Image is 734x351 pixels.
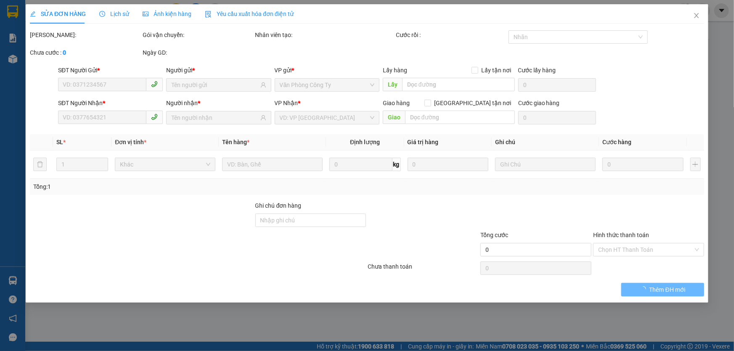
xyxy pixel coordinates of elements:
[260,82,266,88] span: user
[222,158,323,171] input: VD: Bàn, Ghế
[602,158,684,171] input: 0
[280,79,374,91] span: Văn Phòng Công Ty
[151,113,158,120] span: phone
[408,158,489,171] input: 0
[205,11,294,17] span: Yêu cầu xuất hóa đơn điện tử
[99,11,129,17] span: Lịch sử
[143,30,254,40] div: Gói vận chuyển:
[492,134,599,150] th: Ghi chú
[30,48,141,57] div: Chưa cước :
[33,158,47,171] button: delete
[495,158,596,171] input: Ghi Chú
[56,139,63,145] span: SL
[166,66,271,75] div: Người gửi
[478,66,515,75] span: Lấy tận nơi
[33,182,284,191] div: Tổng: 1
[685,4,708,28] button: Close
[396,30,507,40] div: Cước rồi :
[222,139,249,145] span: Tên hàng
[649,285,685,294] span: Thêm ĐH mới
[518,111,596,124] input: Cước giao hàng
[621,283,704,296] button: Thêm ĐH mới
[405,111,515,124] input: Dọc đường
[518,67,556,74] label: Cước lấy hàng
[63,49,66,56] b: 0
[693,12,700,19] span: close
[408,139,439,145] span: Giá trị hàng
[367,262,480,277] div: Chưa thanh toán
[171,113,258,122] input: Tên người nhận
[205,11,212,18] img: icon
[30,11,86,17] span: SỬA ĐƠN HÀNG
[255,202,302,209] label: Ghi chú đơn hàng
[480,232,508,238] span: Tổng cước
[275,66,379,75] div: VP gửi
[350,139,380,145] span: Định lượng
[143,11,191,17] span: Ảnh kiện hàng
[30,11,36,17] span: edit
[166,98,271,108] div: Người nhận
[518,100,560,106] label: Cước giao hàng
[431,98,515,108] span: [GEOGRAPHIC_DATA] tận nơi
[383,111,405,124] span: Giao
[58,66,163,75] div: SĐT Người Gửi
[58,98,163,108] div: SĐT Người Nhận
[30,30,141,40] div: [PERSON_NAME]:
[402,78,515,91] input: Dọc đường
[383,67,407,74] span: Lấy hàng
[255,30,395,40] div: Nhân viên tạo:
[143,11,148,17] span: picture
[392,158,401,171] span: kg
[383,100,410,106] span: Giao hàng
[120,158,210,171] span: Khác
[255,214,366,227] input: Ghi chú đơn hàng
[593,232,649,238] label: Hình thức thanh toán
[171,80,258,90] input: Tên người gửi
[115,139,146,145] span: Đơn vị tính
[275,100,298,106] span: VP Nhận
[143,48,254,57] div: Ngày GD:
[99,11,105,17] span: clock-circle
[690,158,701,171] button: plus
[383,78,402,91] span: Lấy
[151,81,158,87] span: phone
[640,286,649,292] span: loading
[602,139,631,145] span: Cước hàng
[260,115,266,121] span: user
[518,78,596,92] input: Cước lấy hàng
